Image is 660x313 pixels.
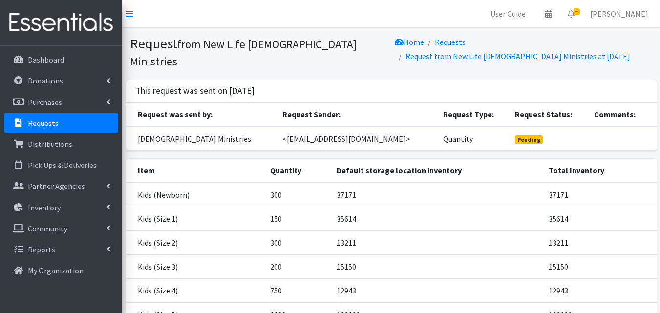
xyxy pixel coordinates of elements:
[264,159,331,183] th: Quantity
[4,261,118,280] a: My Organization
[4,198,118,217] a: Inventory
[4,113,118,133] a: Requests
[331,183,543,207] td: 37171
[4,219,118,238] a: Community
[543,231,656,255] td: 13211
[395,37,424,47] a: Home
[28,97,62,107] p: Purchases
[543,207,656,231] td: 35614
[331,279,543,303] td: 12943
[28,160,97,170] p: Pick Ups & Deliveries
[331,255,543,279] td: 15150
[574,8,580,15] span: 4
[28,266,84,275] p: My Organization
[126,103,277,126] th: Request was sent by:
[4,6,118,39] img: HumanEssentials
[331,231,543,255] td: 13211
[437,126,509,151] td: Quantity
[405,51,630,61] a: Request from New Life [DEMOGRAPHIC_DATA] Ministries at [DATE]
[543,183,656,207] td: 37171
[28,224,67,233] p: Community
[515,135,543,144] span: Pending
[130,35,388,69] h1: Request
[560,4,582,23] a: 4
[126,159,265,183] th: Item
[264,255,331,279] td: 200
[4,155,118,175] a: Pick Ups & Deliveries
[435,37,466,47] a: Requests
[28,181,85,191] p: Partner Agencies
[543,279,656,303] td: 12943
[126,255,265,279] td: Kids (Size 3)
[331,207,543,231] td: 35614
[4,92,118,112] a: Purchases
[4,240,118,259] a: Reports
[136,86,255,96] h3: This request was sent on [DATE]
[543,159,656,183] th: Total Inventory
[126,126,277,151] td: [DEMOGRAPHIC_DATA] Ministries
[264,231,331,255] td: 300
[4,176,118,196] a: Partner Agencies
[28,76,63,85] p: Donations
[509,103,588,126] th: Request Status:
[126,183,265,207] td: Kids (Newborn)
[264,183,331,207] td: 300
[28,203,61,212] p: Inventory
[277,103,437,126] th: Request Sender:
[4,50,118,69] a: Dashboard
[264,207,331,231] td: 150
[28,139,72,149] p: Distributions
[126,279,265,303] td: Kids (Size 4)
[126,231,265,255] td: Kids (Size 2)
[130,37,357,68] small: from New Life [DEMOGRAPHIC_DATA] Ministries
[28,245,55,254] p: Reports
[543,255,656,279] td: 15150
[483,4,533,23] a: User Guide
[126,207,265,231] td: Kids (Size 1)
[28,55,64,64] p: Dashboard
[331,159,543,183] th: Default storage location inventory
[582,4,656,23] a: [PERSON_NAME]
[28,118,59,128] p: Requests
[277,126,437,151] td: <[EMAIL_ADDRESS][DOMAIN_NAME]>
[437,103,509,126] th: Request Type:
[588,103,656,126] th: Comments:
[4,71,118,90] a: Donations
[264,279,331,303] td: 750
[4,134,118,154] a: Distributions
